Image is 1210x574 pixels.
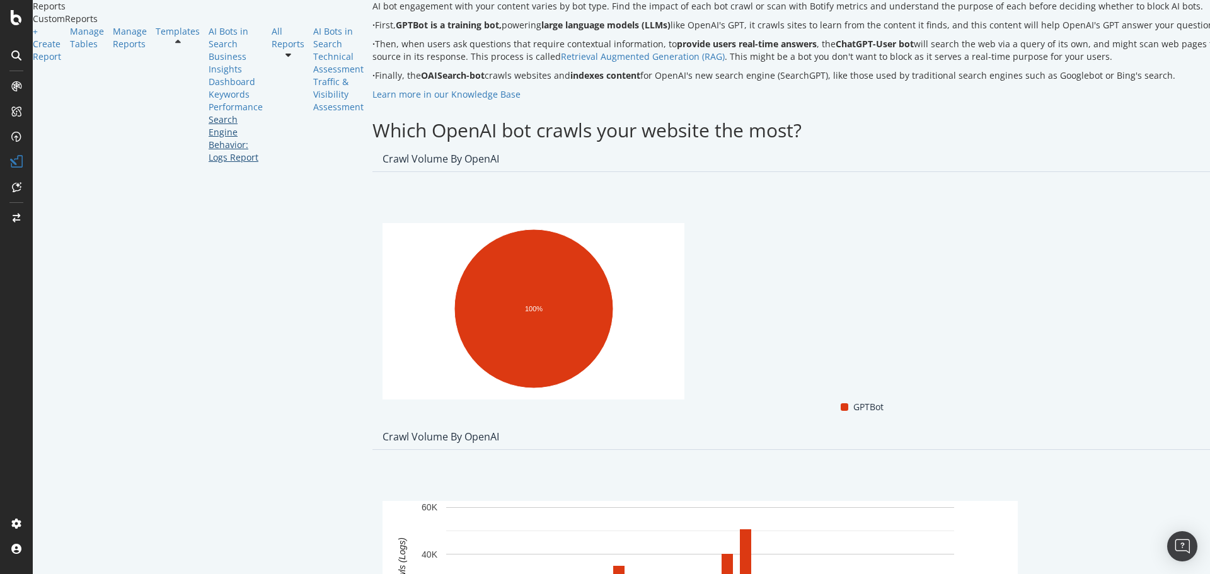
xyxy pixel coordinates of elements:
[570,69,640,81] strong: indexes content
[372,19,375,31] strong: ·
[853,399,884,415] span: GPTBot
[422,502,438,512] text: 60K
[156,25,200,38] a: Templates
[33,13,372,25] div: CustomReports
[113,25,147,50] a: Manage Reports
[372,38,375,50] strong: ·
[372,69,375,81] strong: ·
[677,38,817,50] strong: provide users real-time answers
[313,25,364,50] a: AI Bots in Search
[313,50,364,76] a: Technical Assessment
[209,25,263,50] a: AI Bots in Search
[525,304,543,312] text: 100%
[209,88,263,113] a: Keywords Performance
[396,19,502,31] strong: GPTBot is a training bot,
[836,38,914,50] strong: ChatGPT-User bot
[1167,531,1197,561] div: Open Intercom Messenger
[209,50,263,88] a: Business Insights Dashboard
[272,25,304,50] a: All Reports
[383,152,499,165] div: Crawl Volume by OpenAI
[209,113,263,164] a: Search Engine Behavior: Logs Report
[33,25,61,63] a: + Create Report
[313,76,364,113] a: Traffic & Visibility Assessment
[383,223,684,399] svg: A chart.
[383,430,499,443] div: Crawl Volume by OpenAI
[561,50,725,62] a: Retrieval Augmented Generation (RAG)
[422,549,438,559] text: 40K
[70,25,104,50] a: Manage Tables
[541,19,671,31] strong: large language models (LLMs)
[372,88,521,100] a: Learn more in our Knowledge Base
[421,69,485,81] strong: OAISearch-bot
